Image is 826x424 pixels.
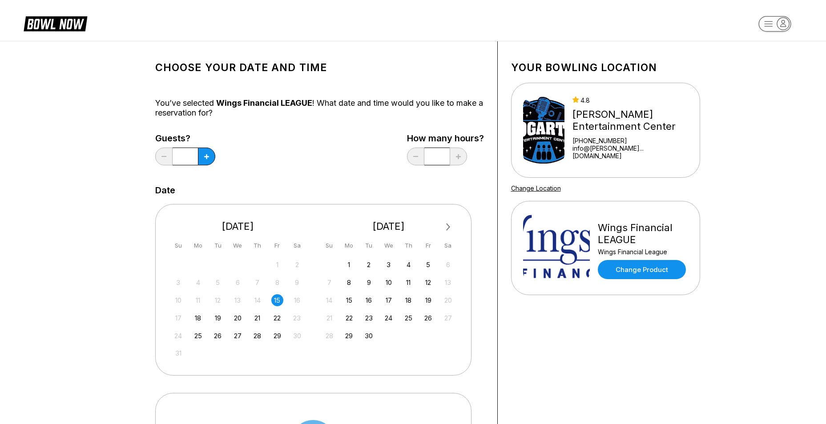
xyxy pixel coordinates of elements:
[169,220,307,232] div: [DATE]
[172,294,184,306] div: Not available Sunday, August 10th, 2025
[172,347,184,359] div: Not available Sunday, August 31st, 2025
[212,330,224,342] div: Choose Tuesday, August 26th, 2025
[271,312,283,324] div: Choose Friday, August 22nd, 2025
[212,276,224,288] div: Not available Tuesday, August 5th, 2025
[383,294,395,306] div: Choose Wednesday, September 17th, 2025
[271,240,283,252] div: Fr
[192,294,204,306] div: Not available Monday, August 11th, 2025
[271,276,283,288] div: Not available Friday, August 8th, 2025
[363,259,375,271] div: Choose Tuesday, September 2nd, 2025
[383,276,395,288] div: Choose Wednesday, September 10th, 2025
[192,276,204,288] div: Not available Monday, August 4th, 2025
[291,312,303,324] div: Not available Saturday, August 23rd, 2025
[523,97,564,164] img: Bogart's Entertainment Center
[192,330,204,342] div: Choose Monday, August 25th, 2025
[320,220,458,232] div: [DATE]
[291,240,303,252] div: Sa
[363,276,375,288] div: Choose Tuesday, September 9th, 2025
[343,276,355,288] div: Choose Monday, September 8th, 2025
[251,294,263,306] div: Not available Thursday, August 14th, 2025
[171,258,305,360] div: month 2025-08
[441,220,455,234] button: Next Month
[192,312,204,324] div: Choose Monday, August 18th, 2025
[598,260,686,279] a: Change Product
[572,96,688,104] div: 4.8
[343,312,355,324] div: Choose Monday, September 22nd, 2025
[155,133,215,143] label: Guests?
[251,276,263,288] div: Not available Thursday, August 7th, 2025
[271,330,283,342] div: Choose Friday, August 29th, 2025
[403,240,415,252] div: Th
[323,312,335,324] div: Not available Sunday, September 21st, 2025
[251,240,263,252] div: Th
[172,312,184,324] div: Not available Sunday, August 17th, 2025
[291,294,303,306] div: Not available Saturday, August 16th, 2025
[323,294,335,306] div: Not available Sunday, September 14th, 2025
[511,184,561,192] a: Change Location
[442,312,454,324] div: Not available Saturday, September 27th, 2025
[442,240,454,252] div: Sa
[212,240,224,252] div: Tu
[291,259,303,271] div: Not available Saturday, August 2nd, 2025
[363,240,375,252] div: Tu
[323,240,335,252] div: Su
[523,215,590,281] img: Wings Financial LEAGUE
[172,330,184,342] div: Not available Sunday, August 24th, 2025
[363,312,375,324] div: Choose Tuesday, September 23rd, 2025
[442,276,454,288] div: Not available Saturday, September 13th, 2025
[363,294,375,306] div: Choose Tuesday, September 16th, 2025
[232,276,244,288] div: Not available Wednesday, August 6th, 2025
[511,61,700,74] h1: Your bowling location
[271,259,283,271] div: Not available Friday, August 1st, 2025
[343,330,355,342] div: Choose Monday, September 29th, 2025
[251,330,263,342] div: Choose Thursday, August 28th, 2025
[251,312,263,324] div: Choose Thursday, August 21st, 2025
[383,312,395,324] div: Choose Wednesday, September 24th, 2025
[155,98,484,118] div: You’ve selected ! What date and time would you like to make a reservation for?
[383,259,395,271] div: Choose Wednesday, September 3rd, 2025
[442,294,454,306] div: Not available Saturday, September 20th, 2025
[172,276,184,288] div: Not available Sunday, August 3rd, 2025
[216,98,312,108] span: Wings Financial LEAGUE
[422,240,434,252] div: Fr
[155,61,484,74] h1: Choose your Date and time
[343,294,355,306] div: Choose Monday, September 15th, 2025
[422,276,434,288] div: Choose Friday, September 12th, 2025
[442,259,454,271] div: Not available Saturday, September 6th, 2025
[291,330,303,342] div: Not available Saturday, August 30th, 2025
[155,185,175,195] label: Date
[291,276,303,288] div: Not available Saturday, August 9th, 2025
[422,259,434,271] div: Choose Friday, September 5th, 2025
[383,240,395,252] div: We
[407,133,484,143] label: How many hours?
[403,312,415,324] div: Choose Thursday, September 25th, 2025
[403,276,415,288] div: Choose Thursday, September 11th, 2025
[422,294,434,306] div: Choose Friday, September 19th, 2025
[322,258,455,342] div: month 2025-09
[403,294,415,306] div: Choose Thursday, September 18th, 2025
[343,240,355,252] div: Mo
[598,248,688,256] div: Wings Financial League
[192,240,204,252] div: Mo
[363,330,375,342] div: Choose Tuesday, September 30th, 2025
[572,144,688,160] a: info@[PERSON_NAME]...[DOMAIN_NAME]
[572,108,688,132] div: [PERSON_NAME] Entertainment Center
[172,240,184,252] div: Su
[232,294,244,306] div: Not available Wednesday, August 13th, 2025
[271,294,283,306] div: Choose Friday, August 15th, 2025
[343,259,355,271] div: Choose Monday, September 1st, 2025
[598,222,688,246] div: Wings Financial LEAGUE
[422,312,434,324] div: Choose Friday, September 26th, 2025
[403,259,415,271] div: Choose Thursday, September 4th, 2025
[232,240,244,252] div: We
[323,330,335,342] div: Not available Sunday, September 28th, 2025
[323,276,335,288] div: Not available Sunday, September 7th, 2025
[212,312,224,324] div: Choose Tuesday, August 19th, 2025
[232,330,244,342] div: Choose Wednesday, August 27th, 2025
[232,312,244,324] div: Choose Wednesday, August 20th, 2025
[572,137,688,144] div: [PHONE_NUMBER]
[212,294,224,306] div: Not available Tuesday, August 12th, 2025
